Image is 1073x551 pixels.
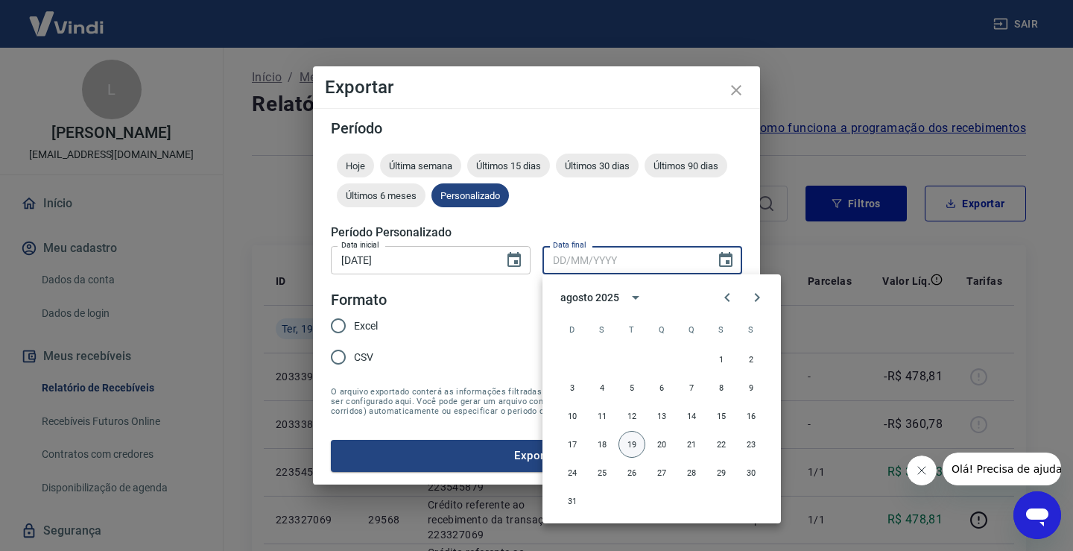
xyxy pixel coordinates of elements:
[738,374,765,401] button: 9
[354,318,378,334] span: Excel
[618,459,645,486] button: 26
[623,285,648,310] button: calendar view is open, switch to year view
[708,459,735,486] button: 29
[337,154,374,177] div: Hoje
[738,431,765,458] button: 23
[337,190,425,201] span: Últimos 6 meses
[341,239,379,251] label: Data inicial
[645,154,727,177] div: Últimos 90 dias
[708,315,735,344] span: sexta-feira
[678,315,705,344] span: quinta-feira
[499,245,529,275] button: Choose date, selected date is 14 de ago de 2025
[711,245,741,275] button: Choose date
[380,160,461,171] span: Última semana
[618,403,645,429] button: 12
[560,290,618,306] div: agosto 2025
[589,374,615,401] button: 4
[556,160,639,171] span: Últimos 30 dias
[648,374,675,401] button: 6
[618,431,645,458] button: 19
[678,403,705,429] button: 14
[648,459,675,486] button: 27
[618,374,645,401] button: 5
[943,453,1061,485] iframe: Mensagem da empresa
[708,374,735,401] button: 8
[589,403,615,429] button: 11
[380,154,461,177] div: Última semana
[708,431,735,458] button: 22
[645,160,727,171] span: Últimos 90 dias
[589,315,615,344] span: segunda-feira
[738,346,765,373] button: 2
[331,225,742,240] h5: Período Personalizado
[678,459,705,486] button: 28
[678,431,705,458] button: 21
[337,183,425,207] div: Últimos 6 meses
[325,78,748,96] h4: Exportar
[559,431,586,458] button: 17
[431,183,509,207] div: Personalizado
[742,283,772,312] button: Next month
[467,160,550,171] span: Últimos 15 dias
[559,459,586,486] button: 24
[331,289,387,311] legend: Formato
[648,431,675,458] button: 20
[708,346,735,373] button: 1
[589,459,615,486] button: 25
[559,488,586,514] button: 31
[907,456,937,485] iframe: Fechar mensagem
[331,387,742,416] span: O arquivo exportado conterá as informações filtradas na tela anterior com exceção do período que ...
[648,315,675,344] span: quarta-feira
[559,374,586,401] button: 3
[712,283,742,312] button: Previous month
[678,374,705,401] button: 7
[618,315,645,344] span: terça-feira
[553,239,586,251] label: Data final
[738,403,765,429] button: 16
[738,315,765,344] span: sábado
[559,315,586,344] span: domingo
[718,72,754,108] button: close
[467,154,550,177] div: Últimos 15 dias
[354,350,373,365] span: CSV
[331,121,742,136] h5: Período
[9,10,125,22] span: Olá! Precisa de ajuda?
[559,403,586,429] button: 10
[708,403,735,429] button: 15
[542,246,705,274] input: DD/MM/YYYY
[331,440,742,471] button: Exportar
[337,160,374,171] span: Hoje
[648,403,675,429] button: 13
[331,246,493,274] input: DD/MM/YYYY
[556,154,639,177] div: Últimos 30 dias
[589,431,615,458] button: 18
[1013,491,1061,539] iframe: Botão para abrir a janela de mensagens
[431,190,509,201] span: Personalizado
[738,459,765,486] button: 30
